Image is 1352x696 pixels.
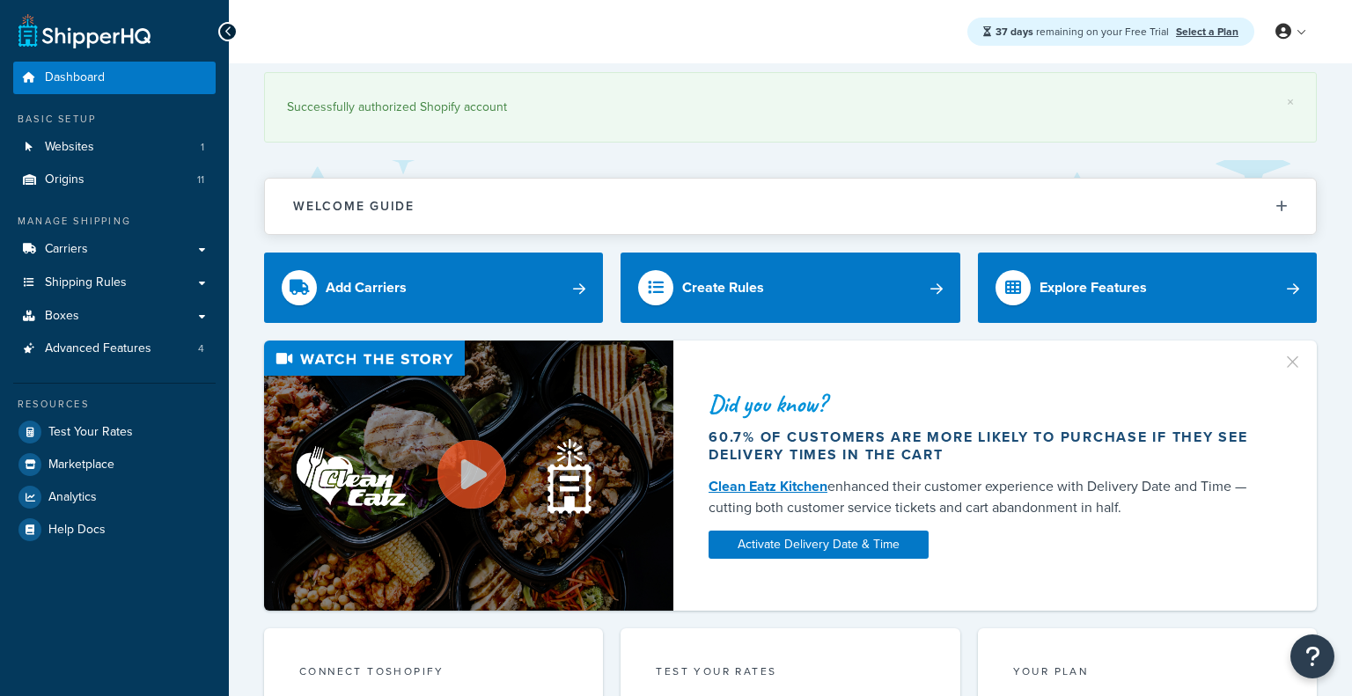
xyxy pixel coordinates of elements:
span: Websites [45,140,94,155]
span: Advanced Features [45,341,151,356]
a: Analytics [13,481,216,513]
a: Boxes [13,300,216,333]
strong: 37 days [996,24,1033,40]
img: Video thumbnail [264,341,673,611]
a: Select a Plan [1176,24,1238,40]
a: × [1287,95,1294,109]
div: Test your rates [656,663,924,684]
a: Carriers [13,233,216,266]
a: Origins11 [13,164,216,196]
div: Successfully authorized Shopify account [287,95,1294,120]
span: Marketplace [48,458,114,473]
li: Advanced Features [13,333,216,365]
li: Origins [13,164,216,196]
div: Did you know? [709,392,1263,416]
a: Test Your Rates [13,416,216,448]
span: Boxes [45,309,79,324]
button: Welcome Guide [265,179,1316,234]
div: Explore Features [1040,275,1147,300]
span: Analytics [48,490,97,505]
a: Websites1 [13,131,216,164]
div: 60.7% of customers are more likely to purchase if they see delivery times in the cart [709,429,1263,464]
a: Help Docs [13,514,216,546]
a: Create Rules [621,253,959,323]
span: Origins [45,172,84,187]
div: Add Carriers [326,275,407,300]
span: Dashboard [45,70,105,85]
button: Open Resource Center [1290,634,1334,678]
a: Explore Features [978,253,1317,323]
span: 11 [197,172,204,187]
div: Resources [13,397,216,412]
span: Shipping Rules [45,275,127,290]
div: Manage Shipping [13,214,216,229]
span: 4 [198,341,204,356]
span: Help Docs [48,523,106,538]
h2: Welcome Guide [293,200,415,213]
div: Create Rules [682,275,764,300]
a: Shipping Rules [13,267,216,299]
div: Basic Setup [13,112,216,127]
div: Connect to Shopify [299,663,568,684]
a: Marketplace [13,449,216,480]
a: Add Carriers [264,253,603,323]
span: 1 [201,140,204,155]
span: Test Your Rates [48,425,133,440]
span: Carriers [45,242,88,257]
div: Your Plan [1013,663,1282,684]
a: Activate Delivery Date & Time [709,531,929,559]
div: enhanced their customer experience with Delivery Date and Time — cutting both customer service ti... [709,476,1263,518]
li: Websites [13,131,216,164]
a: Dashboard [13,62,216,94]
a: Advanced Features4 [13,333,216,365]
span: remaining on your Free Trial [996,24,1172,40]
a: Clean Eatz Kitchen [709,476,827,496]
